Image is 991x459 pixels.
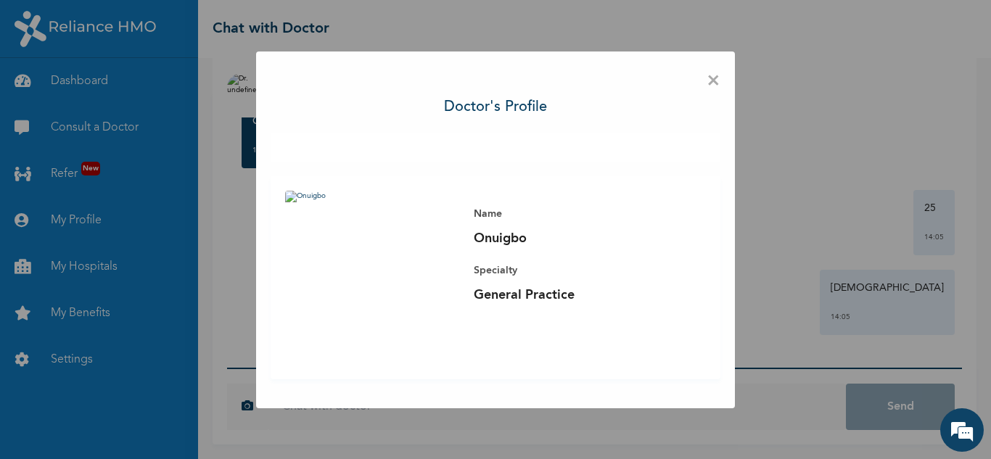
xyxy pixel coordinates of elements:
[238,7,273,42] div: Minimize live chat window
[474,286,677,304] p: General Practice
[142,383,277,429] div: FAQs
[474,262,677,279] p: Specialty
[75,81,244,101] div: Conversation(s)
[444,96,547,118] h3: Doctor's profile
[7,408,142,419] span: Conversation
[285,191,459,365] img: Onuigbo
[707,66,720,96] span: ×
[474,230,677,247] p: Onuigbo
[474,205,677,223] p: Name
[90,328,194,355] div: Chat Now
[78,159,206,306] span: No previous conversation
